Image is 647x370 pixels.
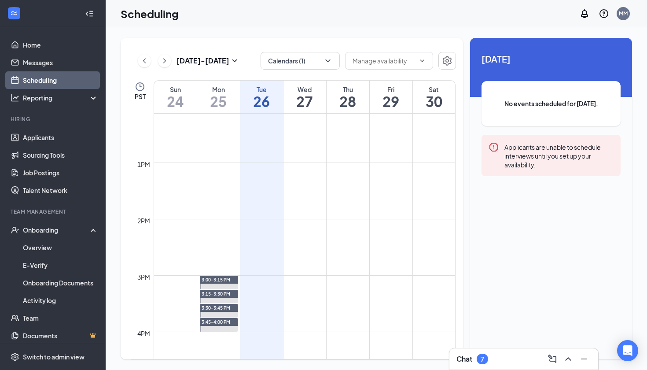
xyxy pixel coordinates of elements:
span: 3:45-4:00 PM [202,319,230,325]
svg: ChevronLeft [140,55,149,66]
div: 7 [481,355,484,363]
svg: Collapse [85,9,94,18]
span: PST [135,92,146,101]
svg: UserCheck [11,226,19,234]
div: Sun [154,85,197,94]
svg: ComposeMessage [547,354,558,364]
div: Reporting [23,93,99,102]
button: ComposeMessage [545,352,559,366]
input: Manage availability [353,56,415,66]
a: Overview [23,239,98,256]
svg: ChevronDown [419,57,426,64]
button: ChevronLeft [138,54,151,67]
div: 4pm [136,329,152,338]
button: Minimize [577,352,591,366]
h1: 26 [240,94,283,109]
h1: 28 [327,94,369,109]
a: Activity log [23,292,98,309]
div: Open Intercom Messenger [617,340,638,361]
div: Team Management [11,208,96,215]
span: 3:30-3:45 PM [202,305,230,311]
a: Scheduling [23,71,98,89]
div: Switch to admin view [23,352,85,361]
button: ChevronUp [561,352,575,366]
button: Settings [438,52,456,70]
svg: Error [489,142,499,152]
svg: Settings [11,352,19,361]
svg: Notifications [579,8,590,19]
a: Messages [23,54,98,71]
a: August 26, 2025 [240,81,283,113]
div: MM [619,10,628,17]
div: Mon [197,85,240,94]
div: 3pm [136,272,152,282]
button: ChevronRight [158,54,171,67]
a: Sourcing Tools [23,146,98,164]
svg: ChevronDown [323,56,332,65]
a: August 24, 2025 [154,81,197,113]
div: Sat [413,85,456,94]
svg: ChevronUp [563,354,573,364]
h1: Scheduling [121,6,179,21]
h1: 29 [370,94,412,109]
a: Talent Network [23,181,98,199]
a: E-Verify [23,256,98,274]
div: 1pm [136,159,152,169]
a: August 30, 2025 [413,81,456,113]
svg: Minimize [579,354,589,364]
a: August 29, 2025 [370,81,412,113]
div: Tue [240,85,283,94]
div: Wed [283,85,326,94]
div: Applicants are unable to schedule interviews until you set up your availability. [504,142,614,169]
a: Applicants [23,129,98,146]
a: DocumentsCrown [23,327,98,344]
svg: QuestionInfo [599,8,609,19]
svg: SmallChevronDown [229,55,240,66]
div: Fri [370,85,412,94]
a: August 25, 2025 [197,81,240,113]
svg: ChevronRight [160,55,169,66]
a: Job Postings [23,164,98,181]
a: August 27, 2025 [283,81,326,113]
div: Thu [327,85,369,94]
svg: WorkstreamLogo [10,9,18,18]
span: No events scheduled for [DATE]. [499,99,603,108]
h1: 24 [154,94,197,109]
div: Hiring [11,115,96,123]
span: [DATE] [482,52,621,66]
svg: Clock [135,81,145,92]
a: Onboarding Documents [23,274,98,292]
div: 2pm [136,216,152,226]
h1: 27 [283,94,326,109]
h1: 30 [413,94,456,109]
h1: 25 [197,94,240,109]
span: 3:00-3:15 PM [202,277,230,283]
h3: [DATE] - [DATE] [176,56,229,66]
a: Home [23,36,98,54]
a: Team [23,309,98,327]
button: Calendars (1)ChevronDown [261,52,340,70]
h3: Chat [456,354,472,364]
a: August 28, 2025 [327,81,369,113]
svg: Analysis [11,93,19,102]
div: Onboarding [23,226,91,234]
span: 3:15-3:30 PM [202,291,230,297]
svg: Settings [442,55,452,66]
